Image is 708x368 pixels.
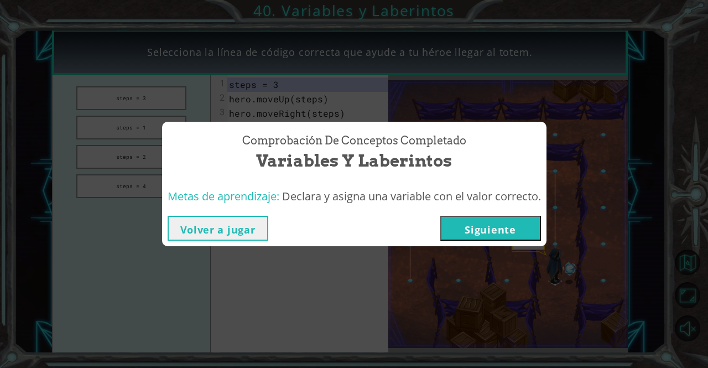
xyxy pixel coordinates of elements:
button: Volver a jugar [168,216,268,241]
button: Siguiente [440,216,541,241]
span: Declara y asigna una variable con el valor correcto. [282,189,541,204]
span: Variables y Laberintos [256,149,452,173]
span: Comprobación de conceptos Completado [242,133,466,149]
span: Metas de aprendizaje: [168,189,279,204]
